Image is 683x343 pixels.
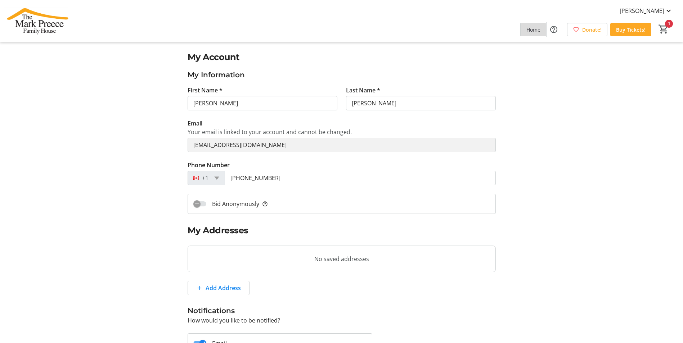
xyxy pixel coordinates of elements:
[206,284,241,292] span: Add Address
[188,51,496,64] h2: My Account
[610,23,651,36] a: Buy Tickets!
[521,23,546,36] a: Home
[567,23,607,36] a: Donate!
[657,23,670,36] button: Cart
[188,119,202,128] label: Email
[620,6,664,15] span: [PERSON_NAME]
[188,316,496,325] p: How would you like to be notified?
[188,281,250,295] button: Add Address
[582,26,602,33] span: Donate!
[188,305,496,316] h3: Notifications
[346,86,380,95] label: Last Name *
[4,3,68,39] img: The Mark Preece Family House's Logo
[188,246,496,272] tr-blank-state: No saved addresses
[188,224,496,237] h2: My Addresses
[188,128,496,136] div: Your email is linked to your account and cannot be changed.
[614,5,679,17] button: [PERSON_NAME]
[616,26,646,33] span: Buy Tickets!
[526,26,540,33] span: Home
[225,171,496,185] input: (506) 234-5678
[212,200,268,208] span: Bid Anonymously
[188,161,230,169] label: Phone Number
[262,200,268,208] mat-icon: help_outline
[188,69,496,80] h3: My Information
[547,22,561,37] button: Help
[188,86,223,95] label: First Name *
